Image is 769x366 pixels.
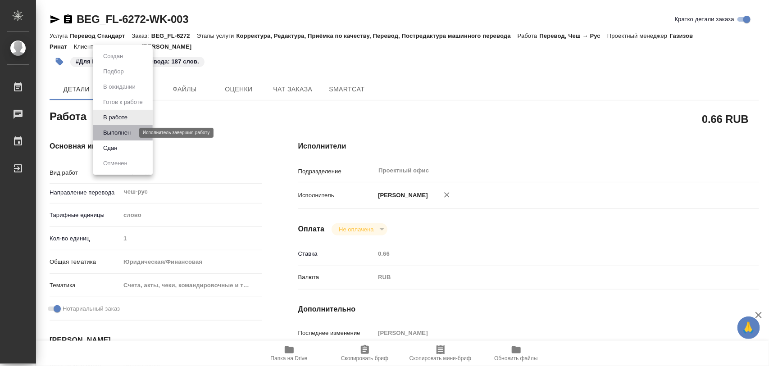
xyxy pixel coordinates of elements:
[100,51,126,61] button: Создан
[100,143,120,153] button: Сдан
[100,97,146,107] button: Готов к работе
[100,128,133,138] button: Выполнен
[100,82,138,92] button: В ожидании
[100,67,127,77] button: Подбор
[100,113,130,122] button: В работе
[100,158,130,168] button: Отменен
